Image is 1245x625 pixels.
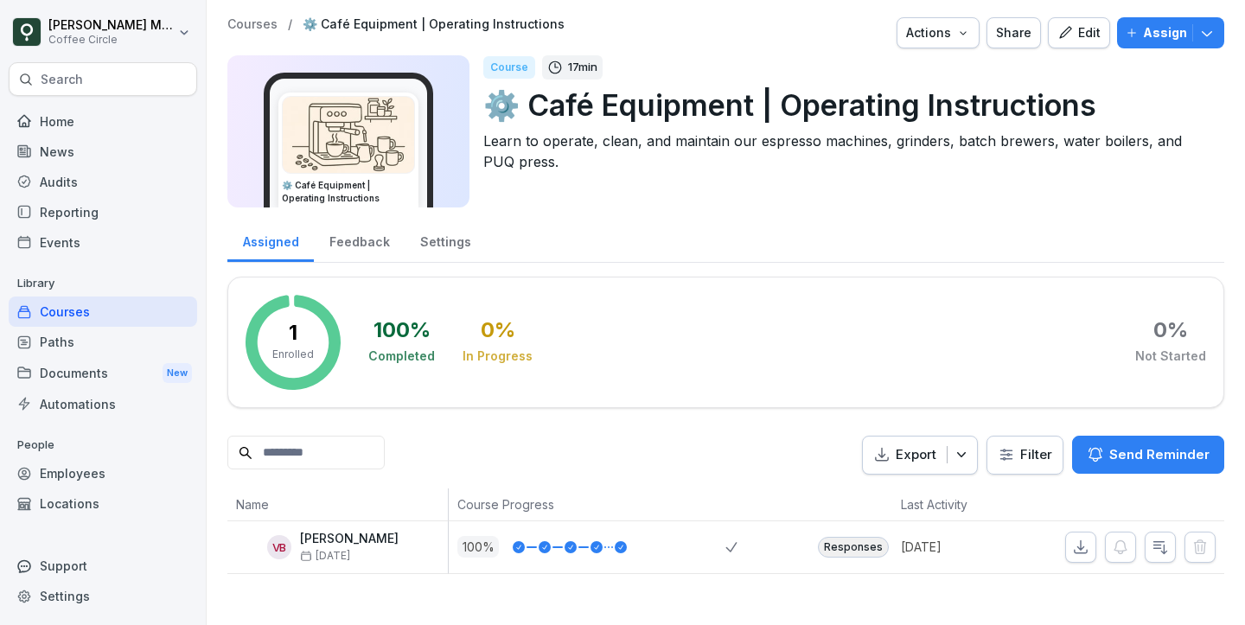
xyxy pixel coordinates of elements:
[288,17,292,32] p: /
[9,197,197,227] a: Reporting
[227,17,278,32] a: Courses
[300,532,399,546] p: [PERSON_NAME]
[906,23,970,42] div: Actions
[405,218,486,262] a: Settings
[1153,320,1188,341] div: 0 %
[998,446,1052,463] div: Filter
[1143,23,1187,42] p: Assign
[483,56,535,79] div: Course
[9,488,197,519] a: Locations
[236,495,439,513] p: Name
[9,551,197,581] div: Support
[9,389,197,419] a: Automations
[9,270,197,297] p: Library
[9,357,197,389] div: Documents
[9,327,197,357] a: Paths
[227,218,314,262] a: Assigned
[48,34,175,46] p: Coffee Circle
[9,137,197,167] a: News
[314,218,405,262] a: Feedback
[463,348,533,365] div: In Progress
[283,97,414,173] img: jfobpqgryogqx46mk1a46xi0.png
[481,320,515,341] div: 0 %
[9,227,197,258] a: Events
[300,550,350,562] span: [DATE]
[9,106,197,137] a: Home
[862,436,978,475] button: Export
[1117,17,1224,48] button: Assign
[1135,348,1206,365] div: Not Started
[1109,445,1210,464] p: Send Reminder
[282,179,415,205] h3: ⚙️ Café Equipment | Operating Instructions
[303,17,565,32] a: ⚙️ Café Equipment | Operating Instructions
[901,538,1031,556] p: [DATE]
[818,537,889,558] div: Responses
[373,320,431,341] div: 100 %
[483,83,1210,127] p: ⚙️ Café Equipment | Operating Instructions
[9,458,197,488] a: Employees
[272,347,314,362] p: Enrolled
[1048,17,1110,48] button: Edit
[896,445,936,465] p: Export
[41,71,83,88] p: Search
[48,18,175,33] p: [PERSON_NAME] Moschioni
[457,536,499,558] p: 100 %
[9,581,197,611] a: Settings
[267,535,291,559] div: VB
[987,437,1063,474] button: Filter
[568,59,597,76] p: 17 min
[457,495,717,513] p: Course Progress
[901,495,1022,513] p: Last Activity
[9,167,197,197] a: Audits
[483,131,1210,172] p: Learn to operate, clean, and maintain our espresso machines, grinders, batch brewers, water boile...
[897,17,980,48] button: Actions
[9,297,197,327] a: Courses
[996,23,1031,42] div: Share
[1057,23,1101,42] div: Edit
[1072,436,1224,474] button: Send Reminder
[368,348,435,365] div: Completed
[163,363,192,383] div: New
[986,17,1041,48] button: Share
[289,322,297,343] p: 1
[9,431,197,459] p: People
[9,357,197,389] a: DocumentsNew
